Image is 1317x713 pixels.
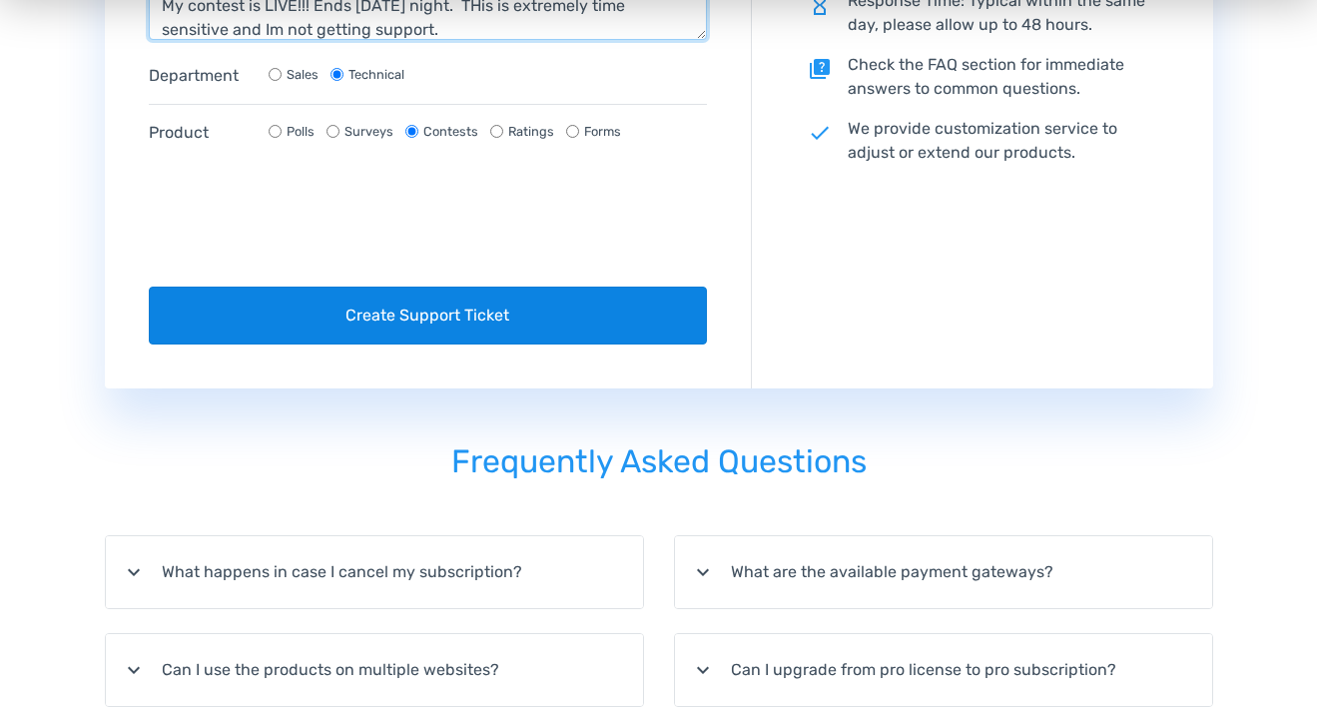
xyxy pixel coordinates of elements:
[149,64,249,88] label: Department
[105,416,1213,507] h2: Frequently Asked Questions
[56,32,98,48] div: v 4.0.25
[149,287,708,345] button: Create Support Ticket
[122,658,146,682] i: expand_more
[287,65,319,84] label: Sales
[52,52,220,68] div: Domain: [DOMAIN_NAME]
[32,32,48,48] img: logo_orange.svg
[691,560,715,584] i: expand_more
[584,122,621,141] label: Forms
[287,122,315,141] label: Polls
[106,634,643,706] summary: expand_moreCan I use the products on multiple websites?
[508,122,554,141] label: Ratings
[149,121,249,145] label: Product
[423,122,478,141] label: Contests
[221,118,336,131] div: Keywords by Traffic
[808,121,832,145] span: check
[149,185,452,263] iframe: reCAPTCHA
[76,118,179,131] div: Domain Overview
[808,53,1157,101] p: Check the FAQ section for immediate answers to common questions.
[106,536,643,608] summary: expand_moreWhat happens in case I cancel my subscription?
[808,57,832,81] span: quiz
[675,536,1212,608] summary: expand_moreWhat are the available payment gateways?
[348,65,404,84] label: Technical
[691,658,715,682] i: expand_more
[344,122,393,141] label: Surveys
[199,116,215,132] img: tab_keywords_by_traffic_grey.svg
[675,634,1212,706] summary: expand_moreCan I upgrade from pro license to pro subscription?
[32,52,48,68] img: website_grey.svg
[122,560,146,584] i: expand_more
[808,117,1157,165] p: We provide customization service to adjust or extend our products.
[54,116,70,132] img: tab_domain_overview_orange.svg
